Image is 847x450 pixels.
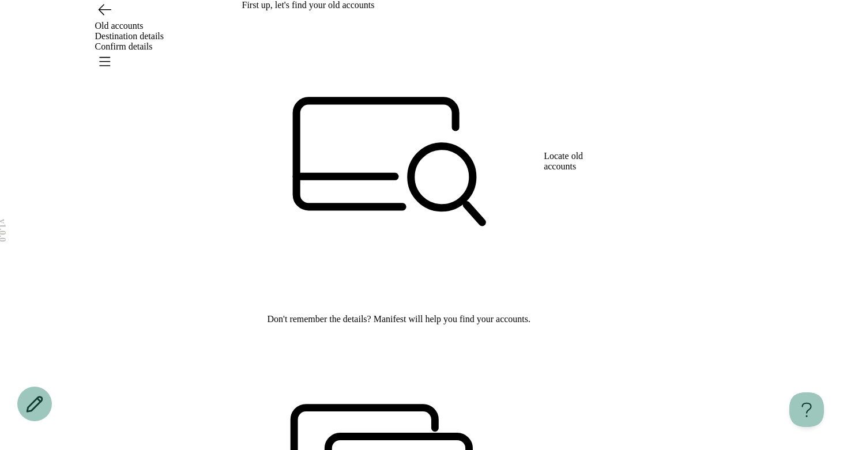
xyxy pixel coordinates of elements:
span: Destination details [95,31,164,41]
span: Confirm details [95,41,153,51]
button: Open menu [95,52,114,70]
iframe: Help Scout Beacon - Open [789,392,824,427]
span: Old accounts [95,21,144,31]
h3: Locate old accounts [544,151,605,172]
p: Don't remember the details? Manifest will help you find your accounts. [242,312,605,326]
